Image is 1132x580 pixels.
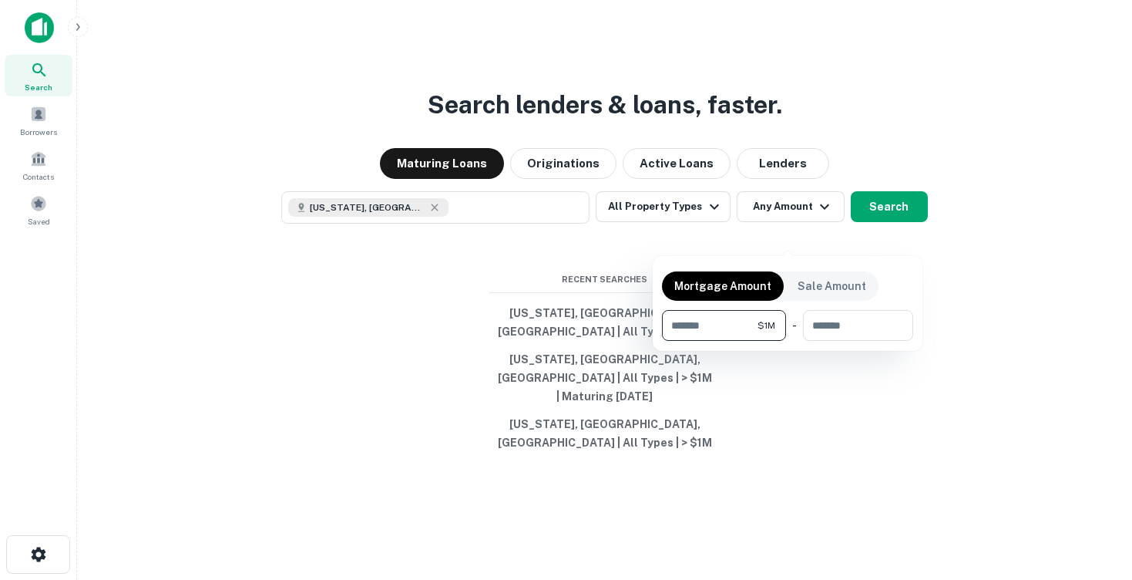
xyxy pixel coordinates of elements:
[792,310,797,341] div: -
[1055,457,1132,531] iframe: Chat Widget
[757,319,775,332] span: $1M
[798,278,866,295] p: Sale Amount
[674,278,771,295] p: Mortgage Amount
